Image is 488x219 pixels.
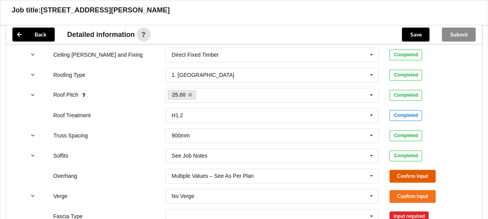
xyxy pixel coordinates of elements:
button: reference-toggle [25,48,40,62]
div: See Job Notes [172,153,207,158]
label: Verge [53,193,68,199]
button: reference-toggle [25,88,40,102]
button: Save [402,28,429,42]
div: Completed [389,70,422,80]
a: 25.00 [168,90,196,99]
div: 1. [GEOGRAPHIC_DATA] [172,72,234,78]
button: Confirm input [389,170,436,182]
button: Back [12,28,55,42]
div: 900mm [172,133,190,138]
button: Confirm input [389,190,436,203]
button: reference-toggle [25,68,40,82]
div: Multiple Values – See As Per Plan [172,173,254,179]
label: Ceiling [PERSON_NAME] and Fixing [53,52,142,58]
div: Direct Fixed Timber [172,52,219,57]
button: reference-toggle [25,149,40,163]
label: Roofing Type [53,72,85,78]
label: Soffits [53,153,68,159]
div: Completed [389,49,422,60]
span: Detailed information [67,31,135,38]
button: reference-toggle [25,129,40,143]
h3: Job title: [12,6,41,15]
div: Completed [389,90,422,101]
label: Roof Treatment [53,112,91,118]
label: Truss Spacing [53,132,88,139]
div: Completed [389,130,422,141]
label: Roof Pitch [53,92,80,98]
h3: [STREET_ADDRESS][PERSON_NAME] [41,6,170,15]
div: Completed [389,150,422,161]
div: Completed [389,110,422,121]
label: Overhang [53,173,77,179]
button: reference-toggle [25,189,40,203]
div: No Verge [172,193,194,199]
div: H1.2 [172,113,183,118]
